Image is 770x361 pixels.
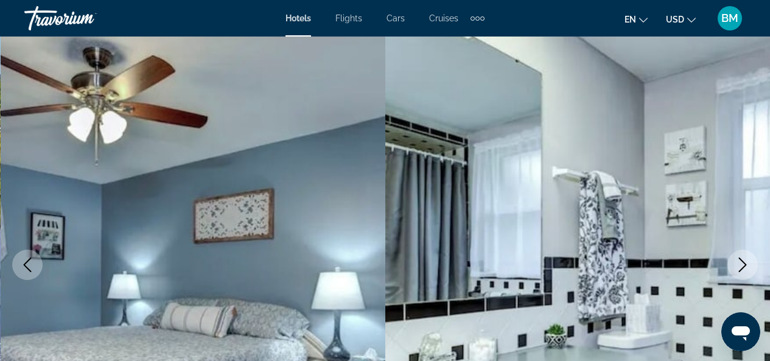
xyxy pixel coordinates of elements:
a: Cruises [429,13,458,23]
a: Travorium [24,2,146,34]
span: BM [721,12,738,24]
a: Flights [335,13,362,23]
button: User Menu [714,5,746,31]
button: Previous image [12,250,43,280]
button: Change language [625,10,648,28]
span: USD [666,15,684,24]
a: Hotels [285,13,311,23]
iframe: Button to launch messaging window [721,312,760,351]
button: Change currency [666,10,696,28]
span: en [625,15,636,24]
button: Next image [727,250,758,280]
a: Cars [387,13,405,23]
button: Extra navigation items [471,9,485,28]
